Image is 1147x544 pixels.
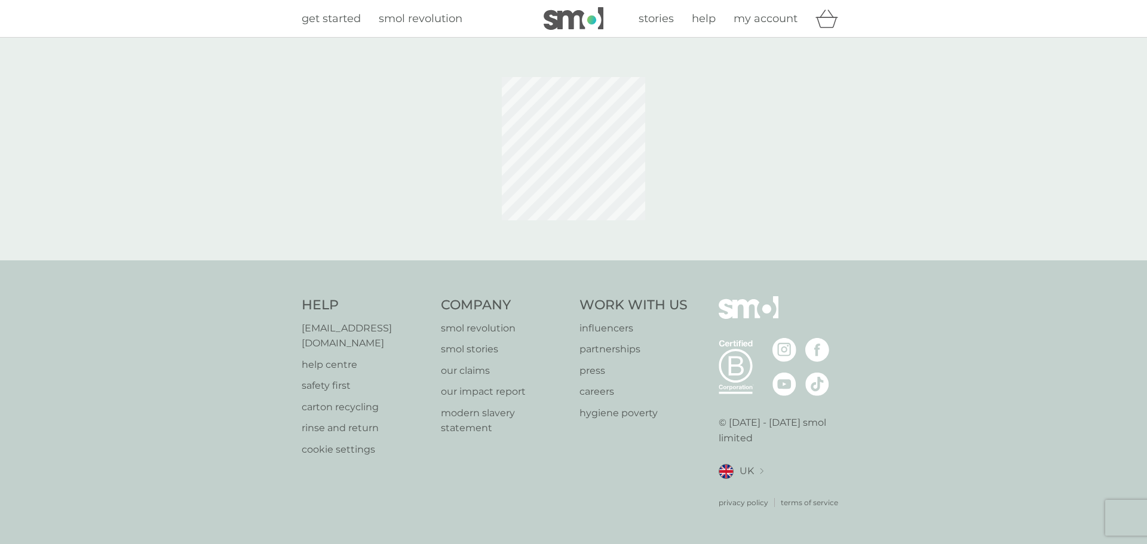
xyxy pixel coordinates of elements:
[734,10,798,27] a: my account
[302,399,429,415] a: carton recycling
[302,296,429,315] h4: Help
[579,405,688,421] a: hygiene poverty
[302,321,429,351] a: [EMAIL_ADDRESS][DOMAIN_NAME]
[805,372,829,396] img: visit the smol Tiktok page
[579,321,688,336] a: influencers
[302,378,429,394] a: safety first
[719,497,768,508] a: privacy policy
[302,10,361,27] a: get started
[639,10,674,27] a: stories
[719,464,734,479] img: UK flag
[441,363,568,379] a: our claims
[579,296,688,315] h4: Work With Us
[781,497,838,508] a: terms of service
[302,442,429,457] a: cookie settings
[579,384,688,399] a: careers
[302,12,361,25] span: get started
[441,342,568,357] a: smol stories
[579,363,688,379] a: press
[719,415,846,445] p: © [DATE] - [DATE] smol limited
[441,405,568,436] a: modern slavery statement
[805,338,829,362] img: visit the smol Facebook page
[379,12,462,25] span: smol revolution
[772,338,796,362] img: visit the smol Instagram page
[740,463,754,479] span: UK
[579,342,688,357] a: partnerships
[692,10,716,27] a: help
[441,384,568,399] a: our impact report
[734,12,798,25] span: my account
[441,296,568,315] h4: Company
[760,468,763,475] img: select a new location
[302,357,429,373] a: help centre
[815,7,845,30] div: basket
[772,372,796,396] img: visit the smol Youtube page
[544,7,603,30] img: smol
[441,321,568,336] a: smol revolution
[302,420,429,436] a: rinse and return
[692,12,716,25] span: help
[719,296,778,337] img: smol
[379,10,462,27] a: smol revolution
[639,12,674,25] span: stories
